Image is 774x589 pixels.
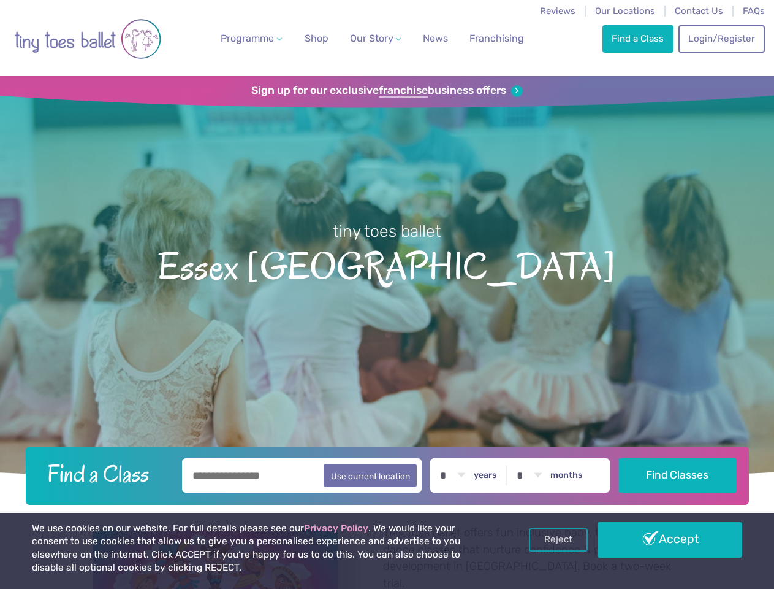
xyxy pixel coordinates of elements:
[418,26,453,51] a: News
[333,221,441,241] small: tiny toes ballet
[20,242,754,288] span: Essex [GEOGRAPHIC_DATA]
[474,470,497,481] label: years
[550,470,583,481] label: months
[251,84,523,98] a: Sign up for our exclusivefranchisebusiness offers
[379,84,428,98] strong: franchise
[305,33,328,44] span: Shop
[300,26,333,51] a: Shop
[465,26,529,51] a: Franchising
[37,458,173,489] h2: Find a Class
[469,33,524,44] span: Franchising
[32,522,493,575] p: We use cookies on our website. For full details please see our . We would like your consent to us...
[675,6,723,17] a: Contact Us
[598,522,742,558] a: Accept
[304,523,368,534] a: Privacy Policy
[618,458,737,493] button: Find Classes
[344,26,406,51] a: Our Story
[678,25,764,52] a: Login/Register
[595,6,655,17] a: Our Locations
[324,464,417,487] button: Use current location
[529,528,588,552] a: Reject
[743,6,765,17] a: FAQs
[14,8,161,70] img: tiny toes ballet
[423,33,448,44] span: News
[602,25,673,52] a: Find a Class
[350,33,393,44] span: Our Story
[540,6,575,17] a: Reviews
[221,33,274,44] span: Programme
[216,26,287,51] a: Programme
